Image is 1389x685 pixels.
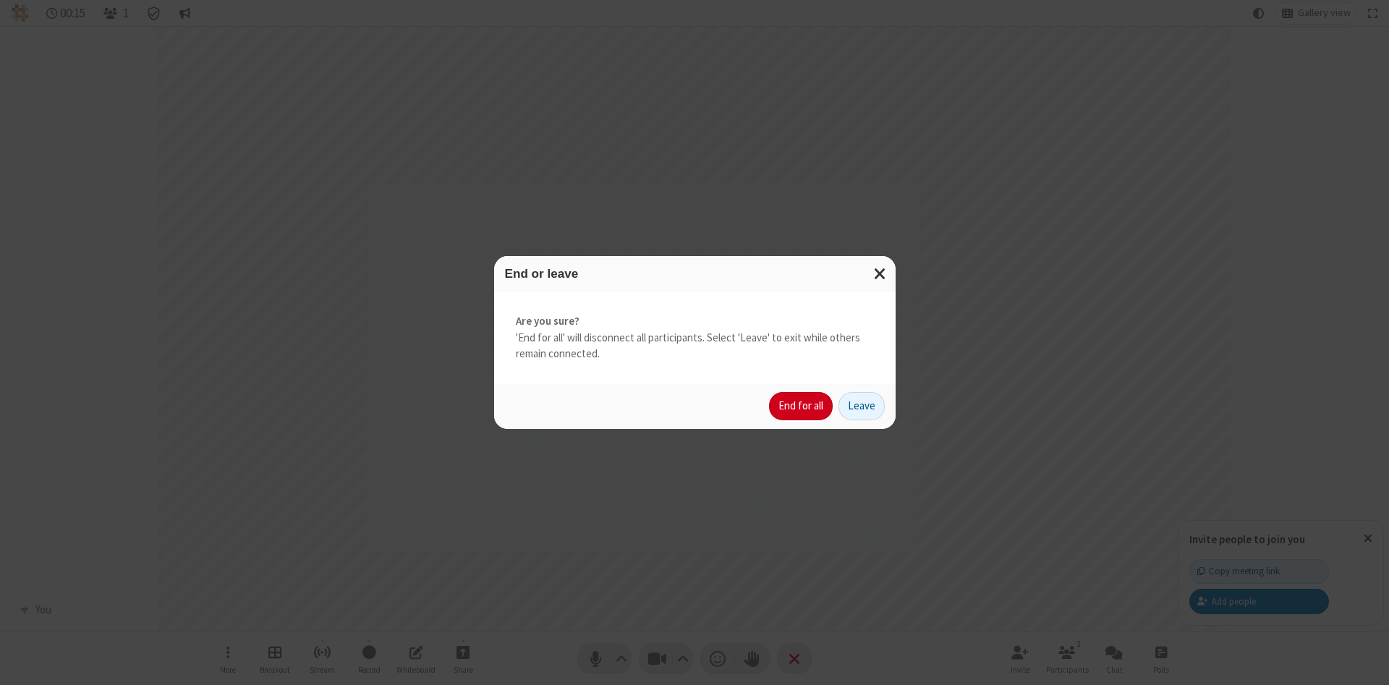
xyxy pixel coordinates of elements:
div: 'End for all' will disconnect all participants. Select 'Leave' to exit while others remain connec... [494,292,896,384]
h3: End or leave [505,267,885,281]
strong: Are you sure? [516,313,874,330]
button: Close modal [865,256,896,292]
button: End for all [769,392,833,421]
button: Leave [838,392,885,421]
